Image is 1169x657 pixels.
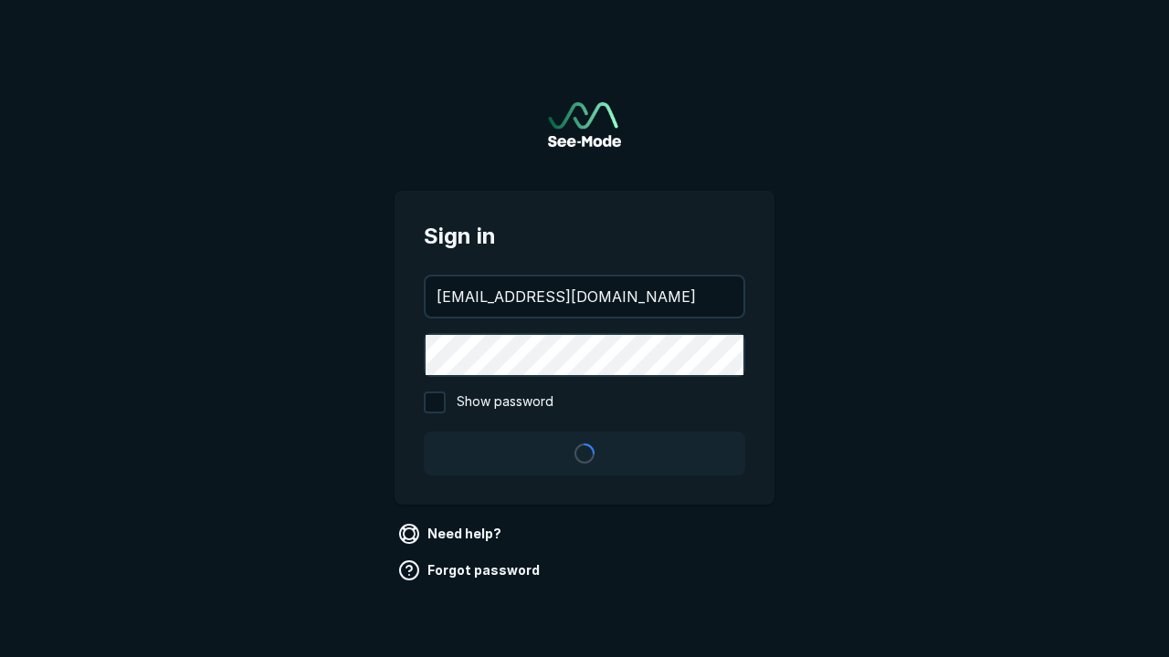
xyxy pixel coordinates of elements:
input: your@email.com [426,276,743,317]
span: Show password [457,391,553,413]
span: Sign in [424,220,745,253]
img: See-Mode Logo [548,102,621,147]
a: Need help? [395,519,509,548]
a: Go to sign in [548,102,621,147]
a: Forgot password [395,556,547,585]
